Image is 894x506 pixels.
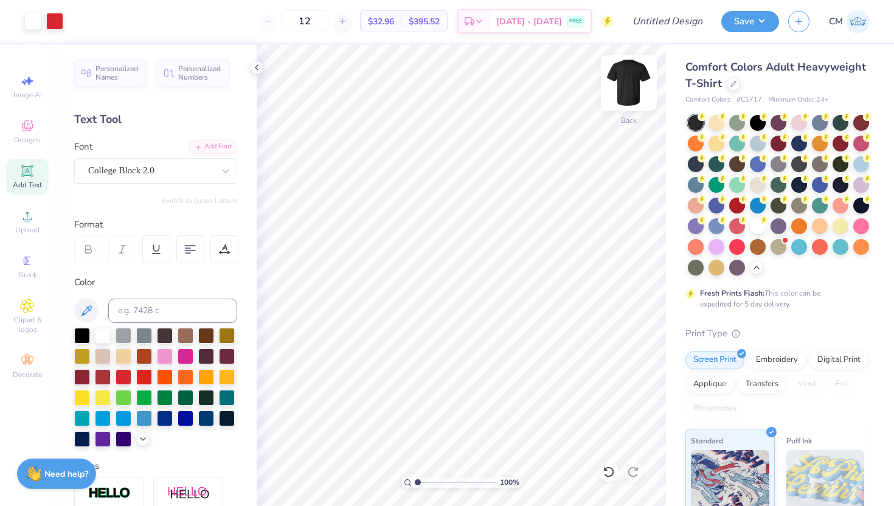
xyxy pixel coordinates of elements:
[685,351,744,369] div: Screen Print
[281,10,328,32] input: – –
[500,477,519,488] span: 100 %
[846,10,870,33] img: Charlotte Morvan
[786,434,812,447] span: Puff Ink
[74,459,237,473] div: Styles
[368,15,394,28] span: $32.96
[605,58,653,107] img: Back
[736,95,762,105] span: # C1717
[721,11,779,32] button: Save
[15,225,40,235] span: Upload
[108,299,237,323] input: e.g. 7428 c
[409,15,440,28] span: $395.52
[569,17,582,26] span: FREE
[74,111,237,128] div: Text Tool
[161,196,237,206] button: Switch to Greek Letters
[738,375,786,393] div: Transfers
[829,10,870,33] a: CM
[6,315,49,334] span: Clipart & logos
[13,370,42,379] span: Decorate
[496,15,562,28] span: [DATE] - [DATE]
[621,115,637,126] div: Back
[829,15,843,29] span: CM
[74,140,92,154] label: Font
[685,400,744,418] div: Rhinestones
[178,64,221,81] span: Personalized Numbers
[790,375,824,393] div: Vinyl
[809,351,868,369] div: Digital Print
[167,486,210,501] img: Shadow
[685,375,734,393] div: Applique
[95,64,139,81] span: Personalized Names
[18,270,37,280] span: Greek
[685,95,730,105] span: Comfort Colors
[189,140,237,154] div: Add Font
[685,327,870,341] div: Print Type
[13,180,42,190] span: Add Text
[768,95,829,105] span: Minimum Order: 24 +
[14,135,41,145] span: Designs
[748,351,806,369] div: Embroidery
[700,288,850,310] div: This color can be expedited for 5 day delivery.
[828,375,856,393] div: Foil
[685,60,866,91] span: Comfort Colors Adult Heavyweight T-Shirt
[74,218,238,232] div: Format
[88,487,131,501] img: Stroke
[700,288,764,298] strong: Fresh Prints Flash:
[691,434,723,447] span: Standard
[623,9,712,33] input: Untitled Design
[13,90,42,100] span: Image AI
[44,468,88,480] strong: Need help?
[74,276,237,289] div: Color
